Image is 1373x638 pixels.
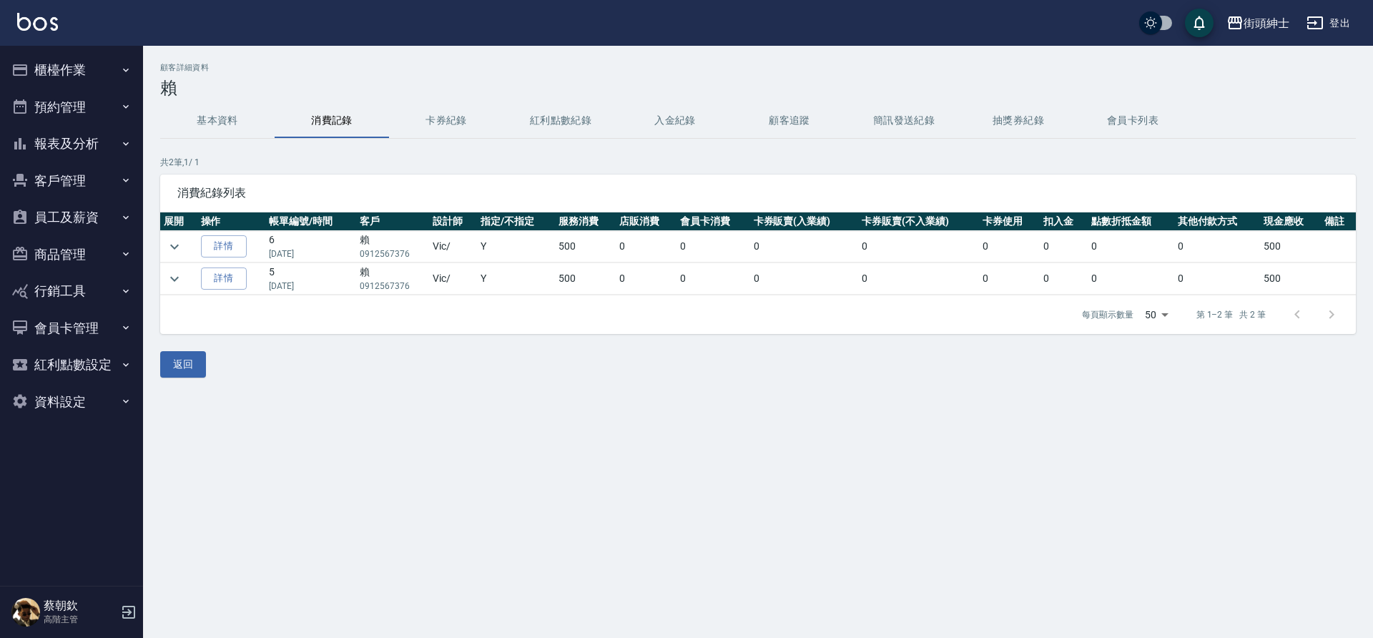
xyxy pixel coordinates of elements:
button: 櫃檯作業 [6,51,137,89]
h5: 蔡朝欽 [44,599,117,613]
th: 帳單編號/時間 [265,212,356,231]
button: 簡訊發送紀錄 [847,104,961,138]
button: 紅利點數設定 [6,346,137,383]
td: 0 [616,231,676,262]
button: 消費記錄 [275,104,389,138]
button: 紅利點數紀錄 [503,104,618,138]
th: 服務消費 [555,212,616,231]
button: 資料設定 [6,383,137,421]
td: 0 [676,231,750,262]
button: save [1185,9,1214,37]
td: 賴 [356,263,430,295]
th: 設計師 [429,212,477,231]
img: Person [11,598,40,627]
button: 商品管理 [6,236,137,273]
button: 顧客追蹤 [732,104,847,138]
td: 6 [265,231,356,262]
th: 現金應收 [1260,212,1321,231]
td: 0 [979,263,1040,295]
button: 員工及薪資 [6,199,137,236]
p: 高階主管 [44,613,117,626]
td: 5 [265,263,356,295]
td: 0 [1040,263,1088,295]
p: [DATE] [269,247,353,260]
th: 卡券使用 [979,212,1040,231]
p: 共 2 筆, 1 / 1 [160,156,1356,169]
p: 0912567376 [360,247,426,260]
th: 會員卡消費 [676,212,750,231]
button: 報表及分析 [6,125,137,162]
td: 0 [1040,231,1088,262]
td: 0 [750,263,858,295]
div: 50 [1139,295,1173,334]
button: 入金紀錄 [618,104,732,138]
td: Vic / [429,231,477,262]
a: 詳情 [201,268,247,290]
th: 展開 [160,212,197,231]
button: 返回 [160,351,206,378]
button: 行銷工具 [6,273,137,310]
p: [DATE] [269,280,353,293]
p: 0912567376 [360,280,426,293]
p: 第 1–2 筆 共 2 筆 [1196,308,1266,321]
th: 客戶 [356,212,430,231]
p: 每頁顯示數量 [1082,308,1133,321]
td: 500 [1260,263,1321,295]
td: 0 [979,231,1040,262]
h2: 顧客詳細資料 [160,63,1356,72]
button: expand row [164,268,185,290]
td: 0 [1174,231,1261,262]
th: 點數折抵金額 [1088,212,1174,231]
td: 500 [555,263,616,295]
span: 消費紀錄列表 [177,186,1339,200]
button: 基本資料 [160,104,275,138]
th: 卡券販賣(不入業績) [858,212,979,231]
button: expand row [164,236,185,257]
td: 賴 [356,231,430,262]
button: 抽獎券紀錄 [961,104,1076,138]
td: 0 [858,231,979,262]
a: 詳情 [201,235,247,257]
td: 0 [1088,231,1174,262]
button: 卡券紀錄 [389,104,503,138]
td: 0 [858,263,979,295]
th: 扣入金 [1040,212,1088,231]
img: Logo [17,13,58,31]
th: 卡券販賣(入業績) [750,212,858,231]
button: 會員卡列表 [1076,104,1190,138]
td: 0 [1174,263,1261,295]
button: 會員卡管理 [6,310,137,347]
th: 指定/不指定 [477,212,555,231]
td: Y [477,231,555,262]
button: 登出 [1301,10,1356,36]
button: 預約管理 [6,89,137,126]
th: 其他付款方式 [1174,212,1261,231]
td: Vic / [429,263,477,295]
div: 街頭紳士 [1244,14,1289,32]
button: 客戶管理 [6,162,137,200]
td: 0 [1088,263,1174,295]
td: 500 [1260,231,1321,262]
td: Y [477,263,555,295]
h3: 賴 [160,78,1356,98]
td: 0 [616,263,676,295]
td: 0 [676,263,750,295]
button: 街頭紳士 [1221,9,1295,38]
th: 操作 [197,212,265,231]
th: 店販消費 [616,212,676,231]
td: 0 [750,231,858,262]
th: 備註 [1321,212,1356,231]
td: 500 [555,231,616,262]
